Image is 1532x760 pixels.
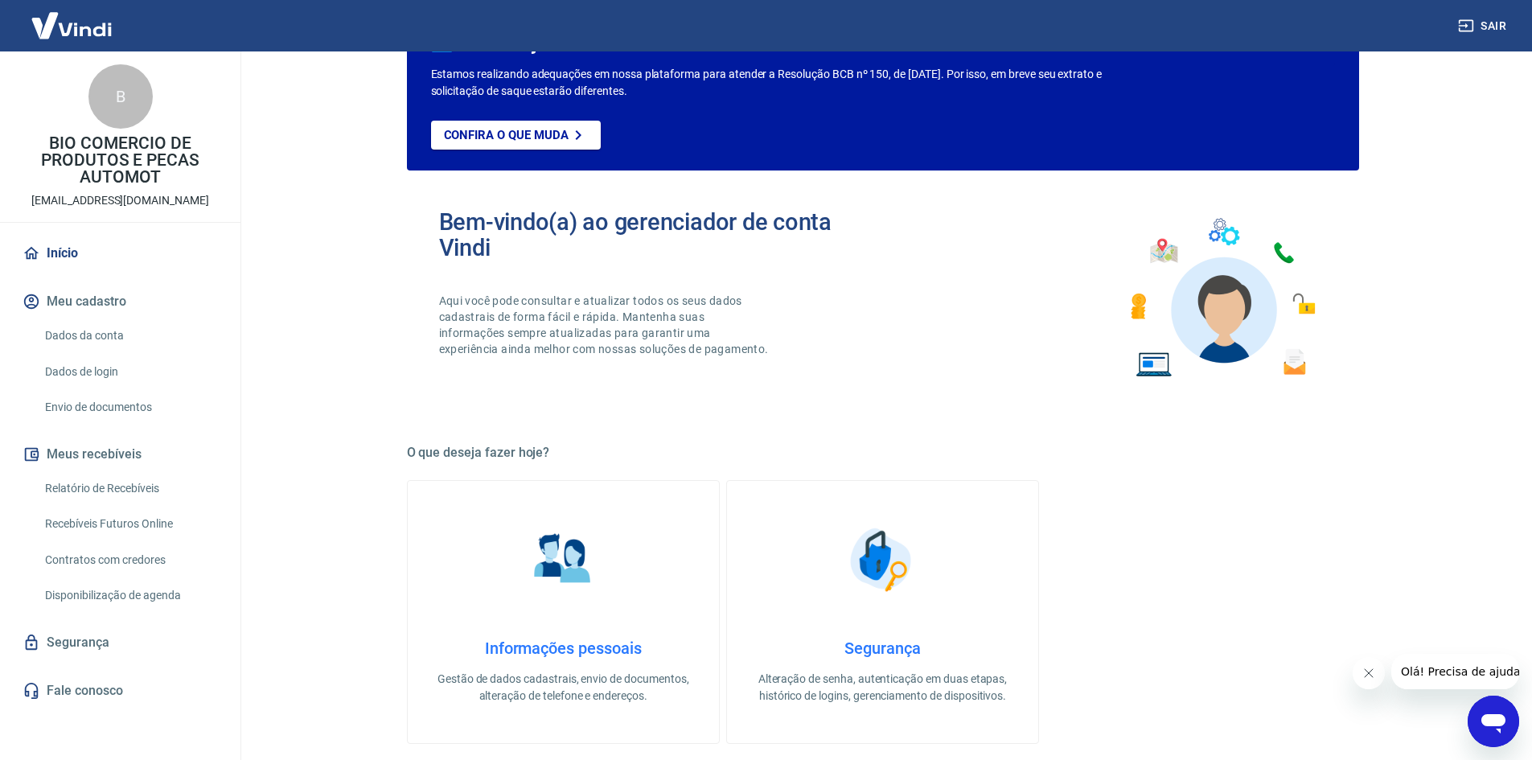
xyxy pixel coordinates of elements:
[19,625,221,660] a: Segurança
[431,66,1154,100] p: Estamos realizando adequações em nossa plataforma para atender a Resolução BCB nº 150, de [DATE]....
[39,472,221,505] a: Relatório de Recebíveis
[39,507,221,540] a: Recebíveis Futuros Online
[753,671,1012,705] p: Alteração de senha, autenticação em duas etapas, histórico de logins, gerenciamento de dispositivos.
[31,192,209,209] p: [EMAIL_ADDRESS][DOMAIN_NAME]
[753,639,1012,658] h4: Segurança
[19,284,221,319] button: Meu cadastro
[1353,657,1385,689] iframe: Fechar mensagem
[19,1,124,50] img: Vindi
[439,209,883,261] h2: Bem-vindo(a) ao gerenciador de conta Vindi
[19,437,221,472] button: Meus recebíveis
[1391,654,1519,689] iframe: Mensagem da empresa
[13,135,228,186] p: BIO COMERCIO DE PRODUTOS E PECAS AUTOMOT
[19,236,221,271] a: Início
[39,544,221,577] a: Contratos com credores
[439,293,772,357] p: Aqui você pode consultar e atualizar todos os seus dados cadastrais de forma fácil e rápida. Mant...
[1455,11,1513,41] button: Sair
[433,671,693,705] p: Gestão de dados cadastrais, envio de documentos, alteração de telefone e endereços.
[1116,209,1327,387] img: Imagem de um avatar masculino com diversos icones exemplificando as funcionalidades do gerenciado...
[1468,696,1519,747] iframe: Botão para abrir a janela de mensagens
[10,11,135,24] span: Olá! Precisa de ajuda?
[19,673,221,709] a: Fale conosco
[39,355,221,388] a: Dados de login
[39,391,221,424] a: Envio de documentos
[842,520,922,600] img: Segurança
[88,64,153,129] div: B
[433,639,693,658] h4: Informações pessoais
[39,319,221,352] a: Dados da conta
[444,128,569,142] p: Confira o que muda
[407,445,1359,461] h5: O que deseja fazer hoje?
[726,480,1039,744] a: SegurançaSegurançaAlteração de senha, autenticação em duas etapas, histórico de logins, gerenciam...
[39,579,221,612] a: Disponibilização de agenda
[431,121,601,150] a: Confira o que muda
[523,520,603,600] img: Informações pessoais
[407,480,720,744] a: Informações pessoaisInformações pessoaisGestão de dados cadastrais, envio de documentos, alteraçã...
